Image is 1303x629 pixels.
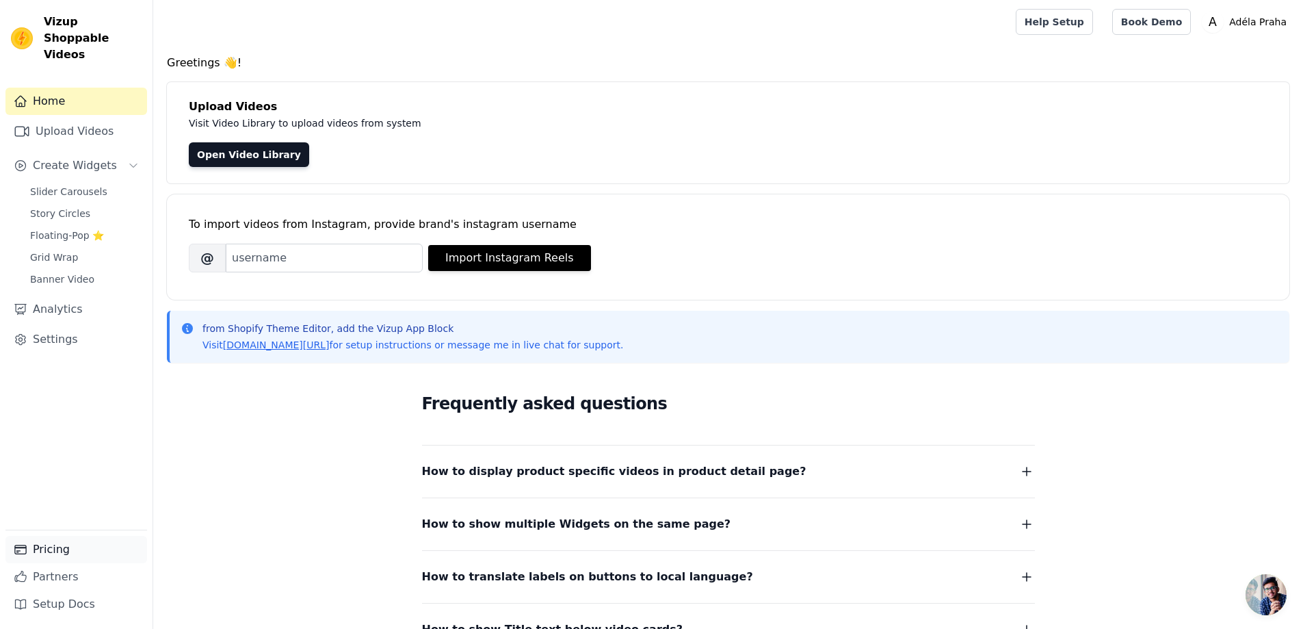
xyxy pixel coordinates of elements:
[30,229,104,242] span: Floating-Pop ⭐
[167,55,1289,71] h4: Greetings 👋!
[1016,9,1093,35] a: Help Setup
[422,390,1035,418] h2: Frequently asked questions
[30,185,107,198] span: Slider Carousels
[422,515,1035,534] button: How to show multiple Widgets on the same page?
[5,88,147,115] a: Home
[202,338,623,352] p: Visit for setup instructions or message me in live chat for support.
[11,27,33,49] img: Vizup
[22,270,147,289] a: Banner Video
[189,99,1267,115] h4: Upload Videos
[30,272,94,286] span: Banner Video
[1224,10,1292,34] p: Adéla Praha
[30,207,90,220] span: Story Circles
[44,14,142,63] span: Vizup Shoppable Videos
[5,563,147,591] a: Partners
[422,567,1035,587] button: How to translate labels on buttons to local language?
[5,591,147,618] a: Setup Docs
[5,152,147,179] button: Create Widgets
[1246,574,1287,615] div: Conversa aberta
[5,326,147,353] a: Settings
[22,182,147,201] a: Slider Carousels
[226,244,423,272] input: username
[30,251,78,264] span: Grid Wrap
[422,515,731,534] span: How to show multiple Widgets on the same page?
[189,142,309,167] a: Open Video Library
[22,204,147,223] a: Story Circles
[422,462,1035,481] button: How to display product specific videos in product detail page?
[5,536,147,563] a: Pricing
[189,216,1267,233] div: To import videos from Instagram, provide brand's instagram username
[428,245,591,271] button: Import Instagram Reels
[223,339,330,350] a: [DOMAIN_NAME][URL]
[5,118,147,145] a: Upload Videos
[422,462,806,481] span: How to display product specific videos in product detail page?
[33,157,117,174] span: Create Widgets
[1209,15,1217,29] text: A
[1202,10,1292,34] button: A Adéla Praha
[1112,9,1191,35] a: Book Demo
[189,115,802,131] p: Visit Video Library to upload videos from system
[5,296,147,323] a: Analytics
[22,226,147,245] a: Floating-Pop ⭐
[189,244,226,272] span: @
[422,567,753,587] span: How to translate labels on buttons to local language?
[22,248,147,267] a: Grid Wrap
[202,322,623,335] p: from Shopify Theme Editor, add the Vizup App Block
